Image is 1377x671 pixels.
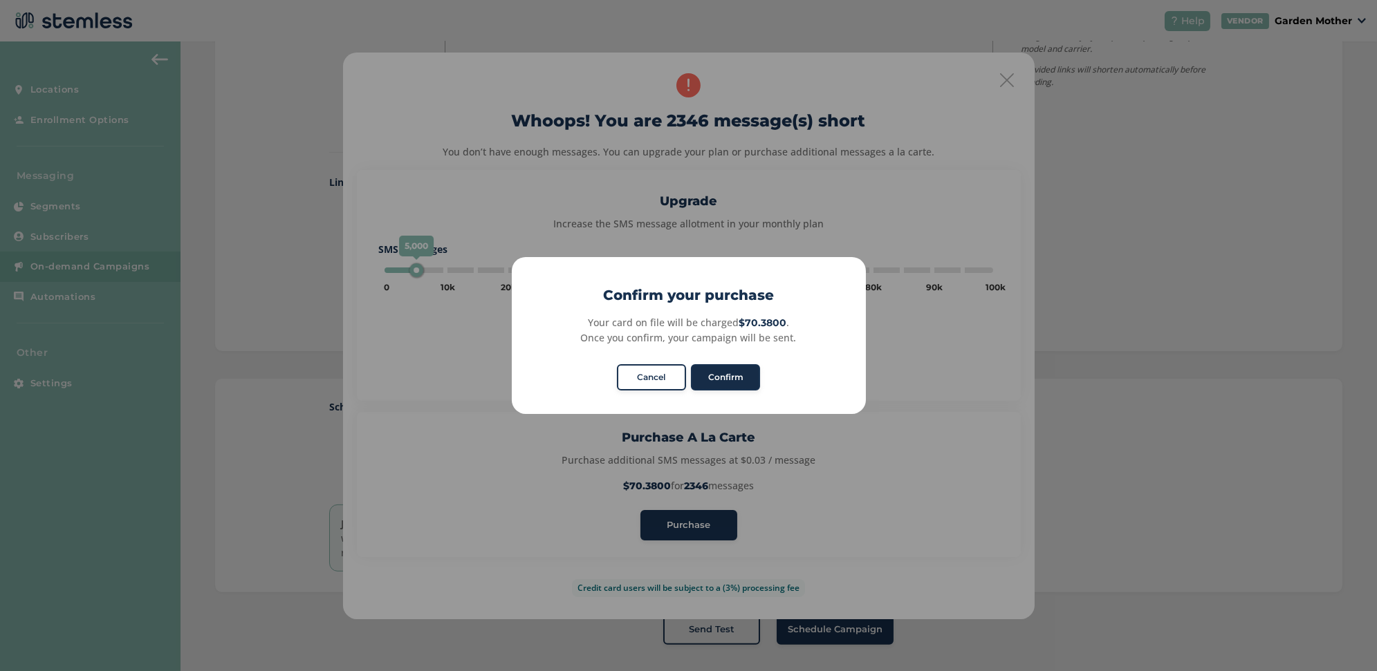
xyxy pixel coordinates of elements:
button: Cancel [617,364,686,390]
iframe: Chat Widget [1308,605,1377,671]
strong: $70.3800 [739,316,786,329]
h2: Confirm your purchase [512,285,866,305]
button: Confirm [691,364,760,390]
div: Your card on file will be charged . Once you confirm, your campaign will be sent. [527,315,850,345]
